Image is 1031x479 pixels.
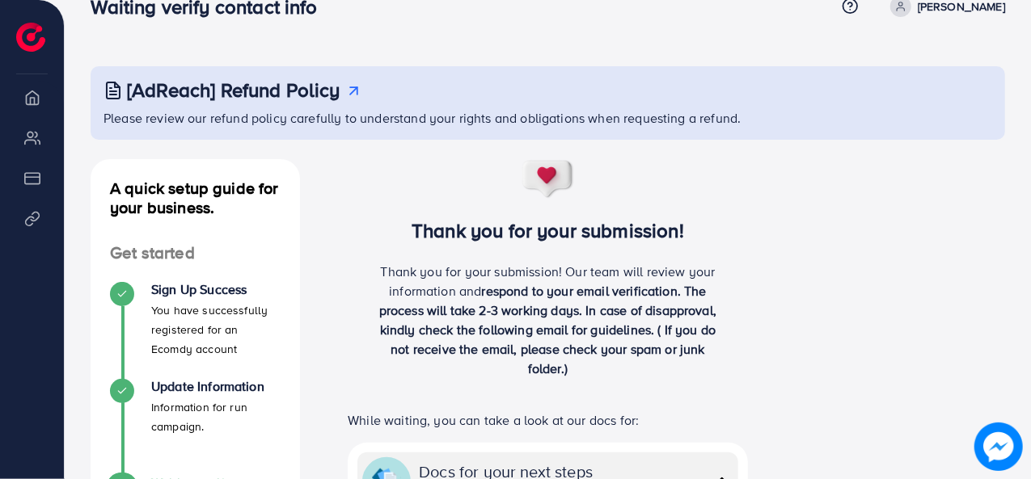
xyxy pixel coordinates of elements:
[151,300,281,359] p: You have successfully registered for an Ecomdy account
[16,23,45,52] img: logo
[91,179,300,217] h4: A quick setup guide for your business.
[127,78,340,102] h3: [AdReach] Refund Policy
[91,282,300,379] li: Sign Up Success
[522,159,575,200] img: success
[104,108,995,128] p: Please review our refund policy carefully to understand your rights and obligations when requesti...
[91,379,300,476] li: Update Information
[91,243,300,263] h4: Get started
[326,219,771,242] h3: Thank you for your submission!
[151,282,281,297] h4: Sign Up Success
[151,379,281,394] h4: Update Information
[379,282,716,377] span: respond to your email verification. The process will take 2-3 working days. In case of disapprova...
[348,410,748,430] p: While waiting, you can take a look at our docs for:
[370,262,726,378] p: Thank you for your submission! Our team will review your information and
[151,397,281,436] p: Information for run campaign.
[974,422,1023,471] img: image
